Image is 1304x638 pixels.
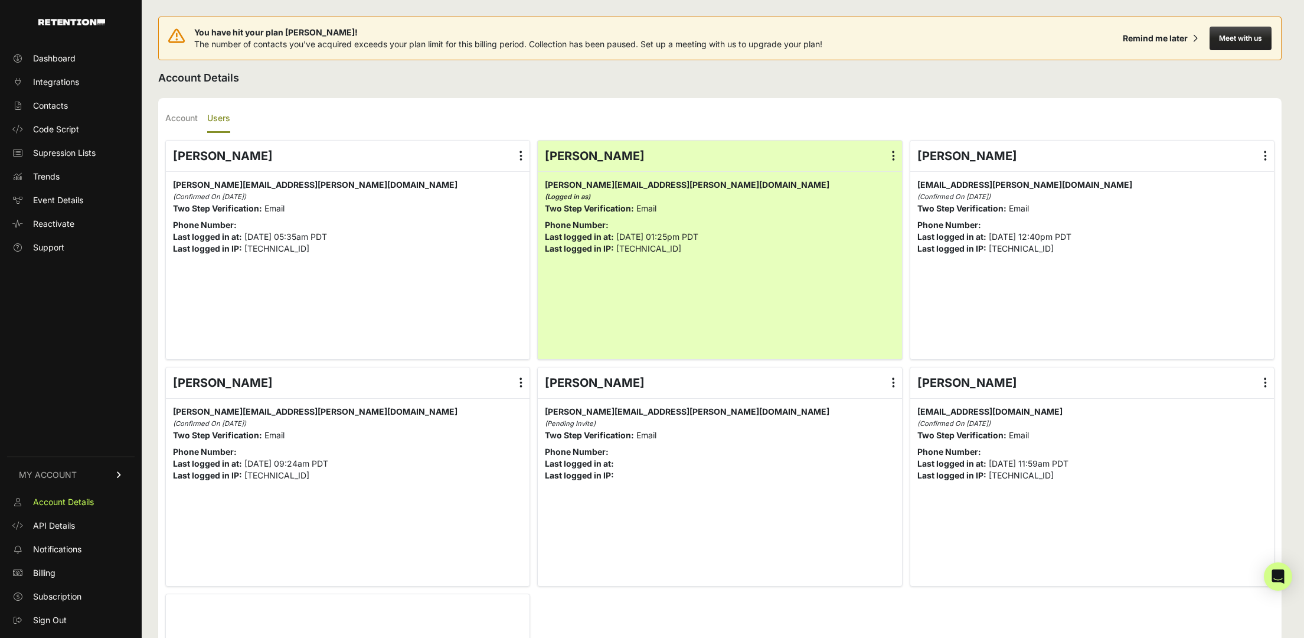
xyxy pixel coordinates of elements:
[173,430,262,440] strong: Two Step Verification:
[989,458,1068,468] span: [DATE] 11:59am PDT
[19,469,77,481] span: MY ACCOUNT
[7,120,135,139] a: Code Script
[7,96,135,115] a: Contacts
[616,232,698,242] span: [DATE] 01:25pm PDT
[173,193,246,201] i: (Confirmed On [DATE])
[207,105,230,133] label: Users
[917,458,986,468] strong: Last logged in at:
[7,49,135,68] a: Dashboard
[989,232,1071,242] span: [DATE] 12:40pm PDT
[7,493,135,512] a: Account Details
[7,238,135,257] a: Support
[545,203,634,213] strong: Two Step Verification:
[173,458,242,468] strong: Last logged in at:
[910,141,1274,171] div: [PERSON_NAME]
[917,232,986,242] strong: Last logged in at:
[910,367,1274,398] div: [PERSON_NAME]
[165,105,198,133] label: Account
[545,447,609,457] strong: Phone Number:
[545,232,614,242] strong: Last logged in at:
[7,516,135,535] a: API Details
[7,611,135,630] a: Sign Out
[989,470,1054,480] span: [TECHNICAL_ID]
[173,406,457,416] span: [PERSON_NAME][EMAIL_ADDRESS][PERSON_NAME][DOMAIN_NAME]
[244,458,328,468] span: [DATE] 09:24am PDT
[173,180,457,190] span: [PERSON_NAME][EMAIL_ADDRESS][PERSON_NAME][DOMAIN_NAME]
[917,447,981,457] strong: Phone Number:
[244,470,309,480] span: [TECHNICAL_ID]
[173,243,242,253] strong: Last logged in IP:
[545,220,609,230] strong: Phone Number:
[1009,430,1029,440] span: Email
[538,367,901,398] div: [PERSON_NAME]
[545,458,614,468] strong: Last logged in at:
[33,242,64,253] span: Support
[33,194,83,206] span: Event Details
[33,53,76,64] span: Dashboard
[545,470,614,480] strong: Last logged in IP:
[545,419,596,428] i: (Pending Invite)
[7,167,135,186] a: Trends
[545,243,614,253] strong: Last logged in IP:
[7,587,135,606] a: Subscription
[173,203,262,213] strong: Two Step Verification:
[33,591,81,603] span: Subscription
[7,540,135,559] a: Notifications
[173,419,246,428] i: (Confirmed On [DATE])
[38,19,105,25] img: Retention.com
[7,144,135,162] a: Supression Lists
[264,430,285,440] span: Email
[1123,32,1188,44] div: Remind me later
[7,564,135,582] a: Billing
[33,614,67,626] span: Sign Out
[173,220,237,230] strong: Phone Number:
[7,457,135,493] a: MY ACCOUNT
[917,470,986,480] strong: Last logged in IP:
[33,543,81,555] span: Notifications
[636,203,656,213] span: Email
[917,430,1006,440] strong: Two Step Verification:
[33,123,79,135] span: Code Script
[264,203,285,213] span: Email
[917,220,981,230] strong: Phone Number:
[166,367,530,398] div: [PERSON_NAME]
[917,406,1063,416] span: [EMAIL_ADDRESS][DOMAIN_NAME]
[244,232,327,242] span: [DATE] 05:35am PDT
[7,191,135,210] a: Event Details
[917,203,1006,213] strong: Two Step Verification:
[244,243,309,253] span: [TECHNICAL_ID]
[1264,562,1292,591] div: Open Intercom Messenger
[33,171,60,183] span: Trends
[158,70,1282,86] h2: Account Details
[166,141,530,171] div: [PERSON_NAME]
[33,520,75,532] span: API Details
[33,76,79,88] span: Integrations
[917,193,991,201] i: (Confirmed On [DATE])
[33,218,74,230] span: Reactivate
[173,232,242,242] strong: Last logged in at:
[33,100,68,112] span: Contacts
[194,27,822,38] span: You have hit your plan [PERSON_NAME]!
[173,470,242,480] strong: Last logged in IP:
[917,180,1132,190] span: [EMAIL_ADDRESS][PERSON_NAME][DOMAIN_NAME]
[545,180,829,190] span: [PERSON_NAME][EMAIL_ADDRESS][PERSON_NAME][DOMAIN_NAME]
[917,243,986,253] strong: Last logged in IP:
[33,496,94,508] span: Account Details
[636,430,656,440] span: Email
[1118,28,1202,49] button: Remind me later
[545,430,634,440] strong: Two Step Verification:
[7,214,135,233] a: Reactivate
[1009,203,1029,213] span: Email
[616,243,681,253] span: [TECHNICAL_ID]
[538,141,901,171] div: [PERSON_NAME]
[989,243,1054,253] span: [TECHNICAL_ID]
[33,147,96,159] span: Supression Lists
[33,567,55,579] span: Billing
[173,447,237,457] strong: Phone Number:
[7,73,135,92] a: Integrations
[545,193,590,201] i: (Logged in as)
[194,39,822,49] span: The number of contacts you've acquired exceeds your plan limit for this billing period. Collectio...
[1210,27,1272,50] button: Meet with us
[917,419,991,428] i: (Confirmed On [DATE])
[545,406,829,416] span: [PERSON_NAME][EMAIL_ADDRESS][PERSON_NAME][DOMAIN_NAME]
